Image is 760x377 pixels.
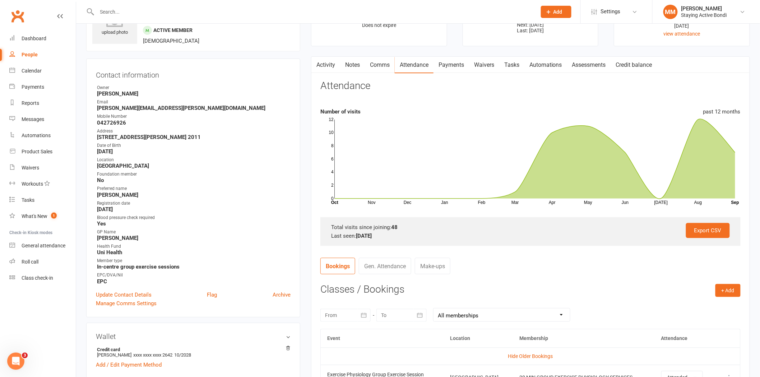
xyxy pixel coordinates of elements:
a: Automations [524,57,567,73]
p: Next: [DATE] Last: [DATE] [469,22,592,33]
div: Email [97,99,291,106]
a: Tasks [499,57,524,73]
h3: Wallet [96,332,291,340]
h3: Attendance [320,80,370,92]
h3: Contact information [96,68,291,79]
a: Archive [273,290,291,299]
div: Payments [22,84,44,90]
a: Update Contact Details [96,290,152,299]
div: Class check-in [22,275,53,281]
div: Member type [97,257,291,264]
a: Product Sales [9,144,76,160]
div: Roll call [22,259,38,265]
a: Make-ups [415,258,450,274]
iframe: Intercom live chat [7,353,24,370]
a: view attendance [664,31,700,37]
strong: [PERSON_NAME][EMAIL_ADDRESS][PERSON_NAME][DOMAIN_NAME] [97,105,291,111]
div: What's New [22,213,47,219]
th: Membership [513,329,655,348]
a: Workouts [9,176,76,192]
span: 3 [22,353,28,358]
div: People [22,52,38,57]
a: General attendance kiosk mode [9,238,76,254]
div: Foundation member [97,171,291,178]
li: [PERSON_NAME] [96,346,291,359]
input: Search... [95,7,532,17]
a: Clubworx [9,7,27,25]
strong: [PERSON_NAME] [97,192,291,198]
strong: Yes [97,220,291,227]
div: Address [97,128,291,135]
strong: [GEOGRAPHIC_DATA] [97,163,291,169]
span: Active member [153,27,193,33]
strong: [DATE] [356,233,372,239]
div: General attendance [22,243,65,248]
a: Waivers [469,57,499,73]
strong: 042726926 [97,120,291,126]
a: Attendance [395,57,434,73]
strong: Uni Health [97,249,291,256]
span: Add [553,9,562,15]
a: Messages [9,111,76,127]
div: Mobile Number [97,113,291,120]
div: Staying Active Bondi [681,12,727,18]
div: Location [97,157,291,163]
div: EPC/DVA/Nil [97,272,291,279]
a: Waivers [9,160,76,176]
div: Owner [97,84,291,91]
span: xxxx xxxx xxxx 2642 [133,352,172,358]
div: Total visits since joining: [331,223,730,232]
a: Activity [311,57,340,73]
div: Product Sales [22,149,52,154]
a: Manage Comms Settings [96,299,157,308]
h3: Classes / Bookings [320,284,741,295]
strong: [PERSON_NAME] [97,90,291,97]
span: 10/2028 [174,352,191,358]
div: Workouts [22,181,43,187]
a: Hide Older Bookings [508,353,553,359]
a: Export CSV [686,223,730,238]
strong: No [97,177,291,183]
a: What's New1 [9,208,76,224]
div: GP Name [97,229,291,236]
div: MM [663,5,678,19]
div: Tasks [22,197,34,203]
strong: [DATE] [97,148,291,155]
button: + Add [715,284,741,297]
a: Comms [365,57,395,73]
div: Dashboard [22,36,46,41]
a: Notes [340,57,365,73]
a: People [9,47,76,63]
a: Automations [9,127,76,144]
div: Reports [22,100,39,106]
a: Tasks [9,192,76,208]
div: Blood pressure check required [97,214,291,221]
a: Flag [207,290,217,299]
strong: EPC [97,278,291,285]
div: [PERSON_NAME] [681,5,727,12]
strong: [PERSON_NAME] [97,235,291,241]
div: Preferred name [97,185,291,192]
span: Settings [601,4,621,20]
div: Waivers [22,165,39,171]
span: Does not expire [362,22,396,28]
a: Calendar [9,63,76,79]
button: Add [541,6,571,18]
th: Location [444,329,513,348]
span: [DEMOGRAPHIC_DATA] [143,38,199,44]
div: [DATE] [621,22,743,30]
a: Payments [9,79,76,95]
th: Attendance [655,329,716,348]
a: Reports [9,95,76,111]
span: 1 [51,213,57,219]
strong: Number of visits [320,108,361,115]
div: Date of Birth [97,142,291,149]
strong: [DATE] [97,206,291,213]
a: Class kiosk mode [9,270,76,286]
a: Bookings [320,258,355,274]
div: Last seen: [331,232,730,240]
div: Health Fund [97,243,291,250]
strong: 48 [391,224,398,231]
a: Assessments [567,57,611,73]
div: Registration date [97,200,291,207]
